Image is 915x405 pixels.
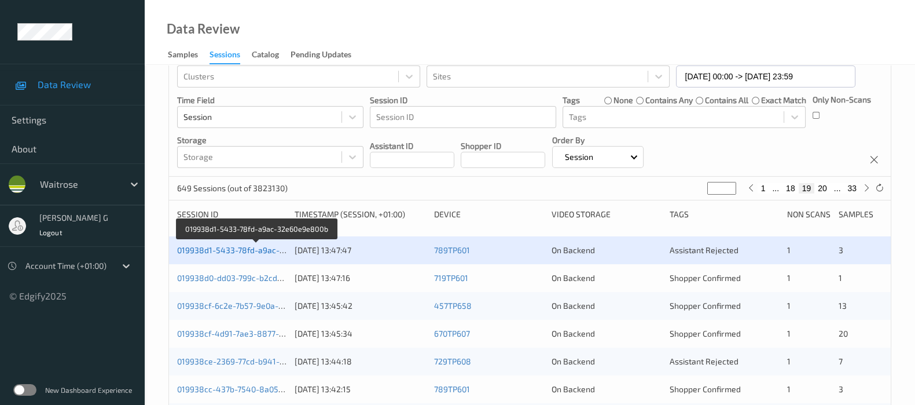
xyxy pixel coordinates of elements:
[168,47,210,63] a: Samples
[434,245,470,255] a: 789TP601
[177,273,332,283] a: 019938d0-dd03-799c-b2cd-7bb7139afe02
[177,134,363,146] p: Storage
[252,47,291,63] a: Catalog
[552,300,661,312] div: On Backend
[839,301,847,311] span: 13
[210,49,240,64] div: Sessions
[177,301,333,311] a: 019938cf-6c2e-7b57-9e0a-0bba9a4f9955
[787,273,791,283] span: 1
[434,384,470,394] a: 789TP601
[839,273,842,283] span: 1
[295,328,426,340] div: [DATE] 13:45:34
[370,94,556,106] p: Session ID
[839,245,843,255] span: 3
[177,384,339,394] a: 019938cc-437b-7540-8a05-450e55456ed3
[295,245,426,256] div: [DATE] 13:47:47
[177,356,335,366] a: 019938ce-2369-77cd-b941-689908cac22a
[177,209,286,220] div: Session ID
[782,183,799,194] button: 18
[844,183,860,194] button: 33
[670,209,779,220] div: Tags
[177,94,363,106] p: Time Field
[552,245,661,256] div: On Backend
[552,134,644,146] p: Order By
[839,384,843,394] span: 3
[295,209,426,220] div: Timestamp (Session, +01:00)
[552,356,661,367] div: On Backend
[552,272,661,284] div: On Backend
[434,301,472,311] a: 457TP658
[839,356,843,366] span: 7
[291,49,351,63] div: Pending Updates
[252,49,279,63] div: Catalog
[787,301,791,311] span: 1
[177,183,288,194] p: 649 Sessions (out of 3823130)
[813,94,871,105] p: Only Non-Scans
[552,328,661,340] div: On Backend
[758,183,769,194] button: 1
[769,183,782,194] button: ...
[787,245,791,255] span: 1
[563,94,580,106] p: Tags
[787,356,791,366] span: 1
[370,140,454,152] p: Assistant ID
[295,300,426,312] div: [DATE] 13:45:42
[434,209,543,220] div: Device
[295,272,426,284] div: [DATE] 13:47:16
[434,273,468,283] a: 719TP601
[434,356,471,366] a: 729TP608
[670,245,738,255] span: Assistant Rejected
[645,94,693,106] label: contains any
[839,329,848,338] span: 20
[670,301,741,311] span: Shopper Confirmed
[760,94,806,106] label: exact match
[434,329,470,338] a: 670TP607
[561,151,597,163] p: Session
[787,329,791,338] span: 1
[670,356,738,366] span: Assistant Rejected
[168,49,198,63] div: Samples
[799,183,815,194] button: 19
[814,183,831,194] button: 20
[670,384,741,394] span: Shopper Confirmed
[552,384,661,395] div: On Backend
[167,23,240,35] div: Data Review
[787,384,791,394] span: 1
[552,209,661,220] div: Video Storage
[670,273,741,283] span: Shopper Confirmed
[705,94,748,106] label: contains all
[291,47,363,63] a: Pending Updates
[831,183,844,194] button: ...
[670,329,741,338] span: Shopper Confirmed
[613,94,633,106] label: none
[787,209,831,220] div: Non Scans
[295,356,426,367] div: [DATE] 13:44:18
[839,209,883,220] div: Samples
[177,329,328,338] a: 019938cf-4d91-7ae3-8877-ffa4e9d663ff
[295,384,426,395] div: [DATE] 13:42:15
[210,47,252,64] a: Sessions
[177,245,336,255] a: 019938d1-5433-78fd-a9ac-32e60e9e800b
[461,140,545,152] p: Shopper ID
